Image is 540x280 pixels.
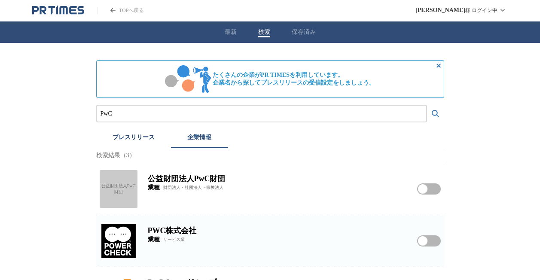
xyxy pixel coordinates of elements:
p: 検索結果（3） [96,148,444,163]
h2: 公益財団法人PwC財団 [148,173,407,184]
span: 財団法人・社団法人・宗教法人 [163,185,223,191]
span: [PERSON_NAME] [415,7,465,14]
span: たくさんの企業がPR TIMESを利用しています。 企業名から探してプレスリリースの受信設定をしましょう。 [213,71,375,87]
button: プレスリリース [96,129,171,148]
input: プレスリリースおよび企業を検索する [101,109,423,119]
button: 企業情報 [171,129,228,148]
button: 非表示にする [433,61,444,71]
a: PR TIMESのトップページはこちら [32,5,84,15]
span: サービス業 [163,237,185,243]
img: PWC株式会社のロゴ [100,222,137,260]
span: 業種 [148,236,160,243]
button: 最新 [225,28,237,36]
a: PR TIMESのトップページはこちら [97,7,144,14]
h2: PWC株式会社 [148,225,407,236]
button: 保存済み [292,28,316,36]
span: 業種 [148,184,160,192]
a: 公益財団法人PwC財団 [100,170,137,208]
button: 検索する [427,105,444,122]
button: 検索 [258,28,270,36]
